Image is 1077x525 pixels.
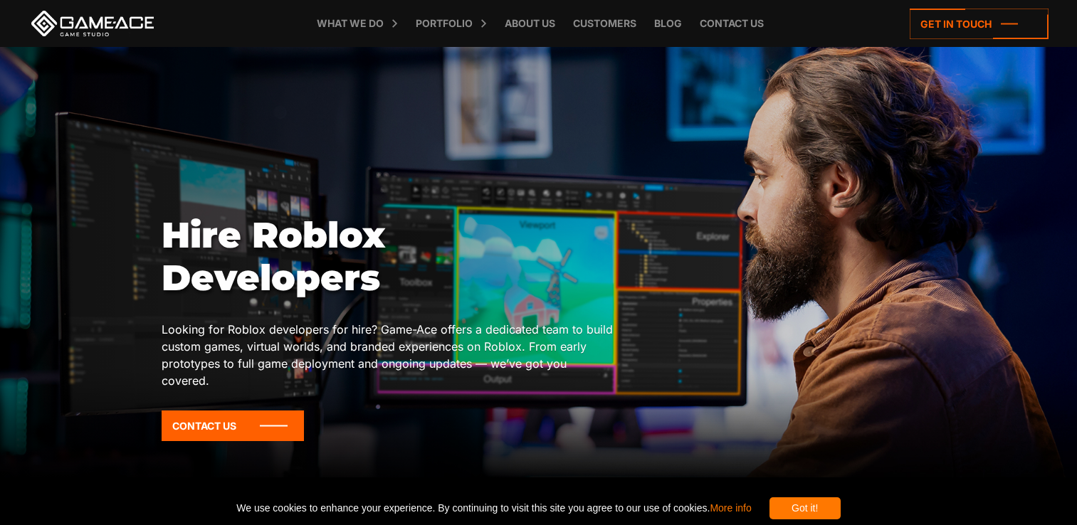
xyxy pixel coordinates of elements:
a: More info [710,502,751,514]
span: We use cookies to enhance your experience. By continuing to visit this site you agree to our use ... [236,497,751,519]
a: Get in touch [910,9,1049,39]
h1: Hire Roblox Developers [162,214,614,299]
p: Looking for Roblox developers for hire? Game-Ace offers a dedicated team to build custom games, v... [162,321,614,389]
a: Contact Us [162,410,304,441]
div: Got it! [769,497,841,519]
